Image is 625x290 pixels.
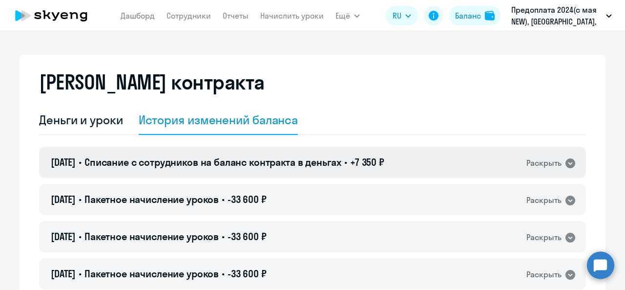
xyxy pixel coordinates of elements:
span: [DATE] [51,156,76,168]
a: Сотрудники [167,11,211,21]
span: -33 600 ₽ [228,193,267,205]
span: [DATE] [51,268,76,280]
img: balance [485,11,495,21]
p: Предоплата 2024(с мая NEW), [GEOGRAPHIC_DATA], ООО [511,4,602,27]
span: • [222,268,225,280]
button: Балансbalance [449,6,500,25]
span: -33 600 ₽ [228,230,267,243]
button: Предоплата 2024(с мая NEW), [GEOGRAPHIC_DATA], ООО [506,4,617,27]
span: • [344,156,347,168]
button: Ещё [335,6,360,25]
h2: [PERSON_NAME] контракта [39,70,265,94]
div: Раскрыть [526,157,562,169]
span: • [222,193,225,205]
span: Пакетное начисление уроков [84,193,219,205]
span: • [79,230,82,243]
span: • [79,268,82,280]
div: История изменений баланса [139,112,298,128]
a: Отчеты [223,11,249,21]
a: Дашборд [121,11,155,21]
span: Списание с сотрудников на баланс контракта в деньгах [84,156,341,168]
span: +7 350 ₽ [350,156,384,168]
span: Пакетное начисление уроков [84,230,219,243]
span: -33 600 ₽ [228,268,267,280]
span: • [79,193,82,205]
span: • [79,156,82,168]
span: Ещё [335,10,350,22]
div: Раскрыть [526,194,562,206]
span: RU [393,10,401,22]
div: Баланс [455,10,481,22]
button: RU [386,6,418,25]
div: Деньги и уроки [39,112,123,128]
span: Пакетное начисление уроков [84,268,219,280]
span: • [222,230,225,243]
a: Начислить уроки [260,11,324,21]
div: Раскрыть [526,231,562,244]
span: [DATE] [51,230,76,243]
div: Раскрыть [526,268,562,281]
span: [DATE] [51,193,76,205]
